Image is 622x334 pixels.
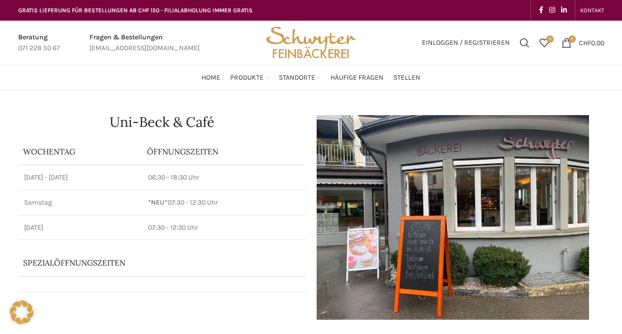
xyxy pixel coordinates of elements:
[568,35,576,43] span: 0
[24,198,137,208] p: Samstag
[534,33,554,53] a: 0
[148,173,300,182] p: 06:30 - 18:30 Uhr
[230,68,269,88] a: Produkte
[515,33,534,53] a: Suchen
[263,21,359,65] img: Bäckerei Schwyter
[263,38,359,46] a: Site logo
[18,32,60,54] a: Infobox link
[13,68,609,88] div: Main navigation
[23,257,274,268] p: Spezialöffnungszeiten
[23,146,138,157] p: Wochentag
[18,7,253,14] span: GRATIS LIEFERUNG FÜR BESTELLUNGEN AB CHF 150 - FILIALABHOLUNG IMMER GRATIS
[330,73,384,83] span: Häufige Fragen
[279,73,315,83] span: Standorte
[202,68,220,88] a: Home
[534,33,554,53] div: Meine Wunschliste
[279,68,321,88] a: Standorte
[417,33,515,53] a: Einloggen / Registrieren
[89,32,200,54] a: Infobox link
[557,33,609,53] a: 0 CHF0.00
[330,68,384,88] a: Häufige Fragen
[546,3,558,17] a: Instagram social link
[575,0,609,20] div: Secondary navigation
[580,0,604,20] a: KONTAKT
[148,198,300,208] p: 07:30 - 12:30 Uhr
[422,39,510,46] span: Einloggen / Registrieren
[147,146,301,157] p: ÖFFNUNGSZEITEN
[202,73,220,83] span: Home
[546,35,554,43] span: 0
[536,3,546,17] a: Facebook social link
[148,223,300,233] p: 07:30 - 12:30 Uhr
[18,115,306,129] h1: Uni-Beck & Café
[24,173,137,182] p: [DATE] - [DATE]
[579,38,591,47] span: CHF
[580,7,604,14] span: KONTAKT
[558,3,570,17] a: Linkedin social link
[393,73,420,83] span: Stellen
[579,38,604,47] bdi: 0.00
[24,223,137,233] p: [DATE]
[393,68,420,88] a: Stellen
[230,73,264,83] span: Produkte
